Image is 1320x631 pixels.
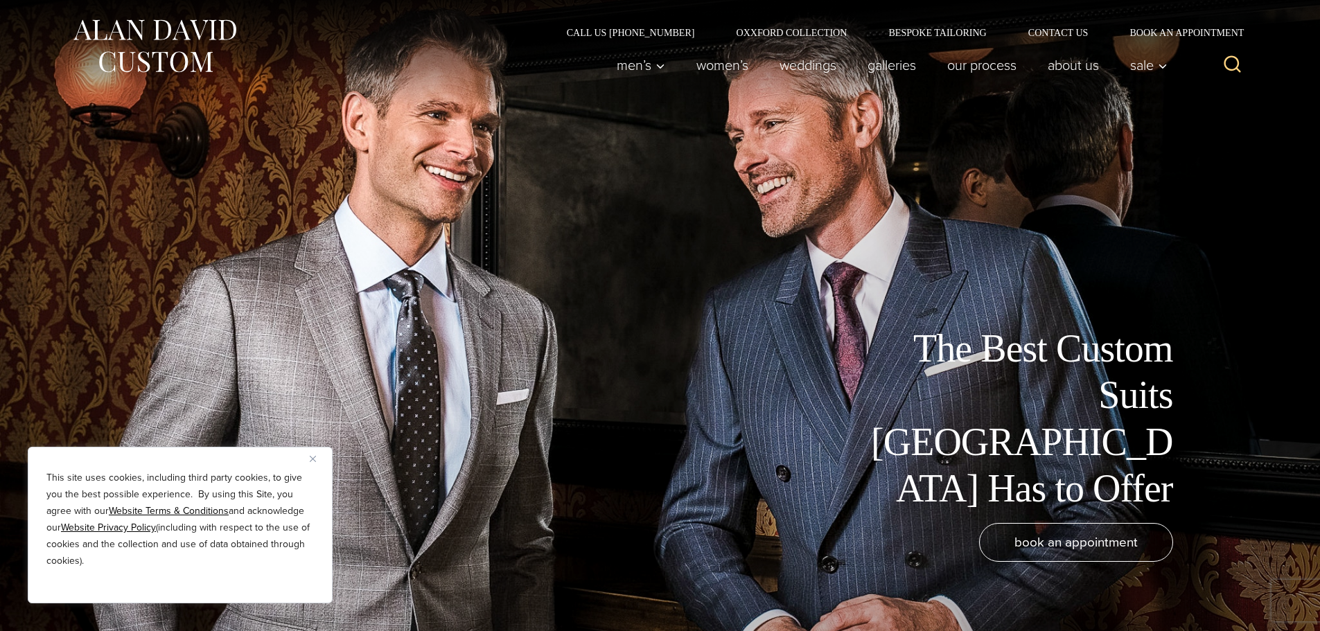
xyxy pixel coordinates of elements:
a: Oxxford Collection [715,28,868,37]
a: weddings [764,51,852,79]
a: Website Terms & Conditions [109,504,229,518]
a: Galleries [852,51,931,79]
img: Close [310,456,316,462]
h1: The Best Custom Suits [GEOGRAPHIC_DATA] Has to Offer [861,326,1173,512]
a: Our Process [931,51,1032,79]
p: This site uses cookies, including third party cookies, to give you the best possible experience. ... [46,470,314,569]
a: book an appointment [979,523,1173,562]
button: View Search Form [1216,48,1249,82]
button: Close [310,450,326,467]
a: About Us [1032,51,1114,79]
a: Bespoke Tailoring [868,28,1007,37]
span: Men’s [617,58,665,72]
a: Website Privacy Policy [61,520,156,535]
a: Book an Appointment [1109,28,1249,37]
nav: Primary Navigation [601,51,1174,79]
a: Contact Us [1007,28,1109,37]
a: Women’s [680,51,764,79]
a: Call Us [PHONE_NUMBER] [546,28,716,37]
nav: Secondary Navigation [546,28,1249,37]
img: Alan David Custom [71,15,238,77]
span: book an appointment [1014,532,1138,552]
span: Sale [1130,58,1168,72]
